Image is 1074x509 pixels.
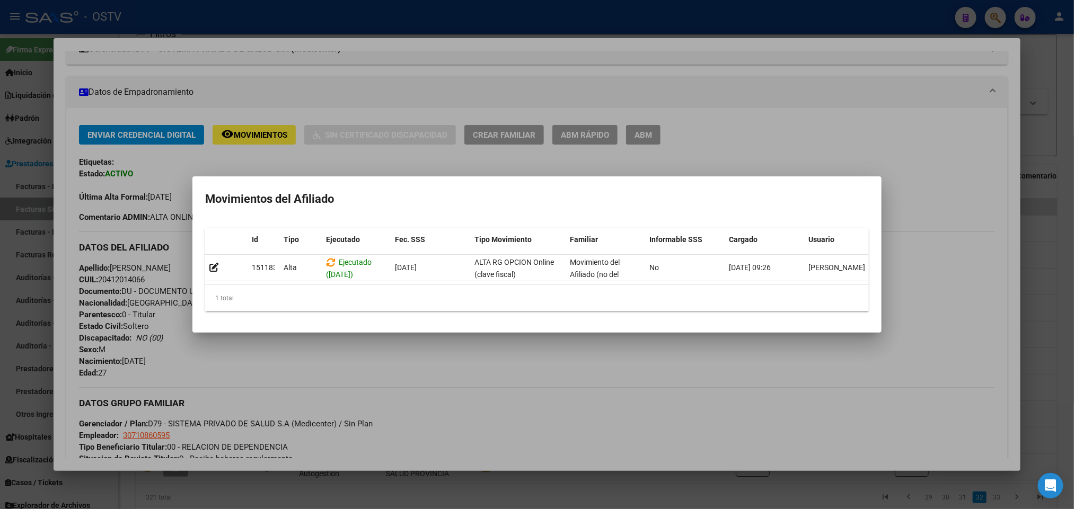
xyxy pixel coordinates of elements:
span: [PERSON_NAME] [808,263,865,272]
span: Id [252,235,258,244]
datatable-header-cell: Ejecutado [322,228,391,251]
span: Tipo Movimiento [474,235,532,244]
datatable-header-cell: Informable SSS [645,228,725,251]
datatable-header-cell: Fec. SSS [391,228,470,251]
div: Open Intercom Messenger [1038,473,1063,498]
span: Cargado [729,235,758,244]
h2: Movimientos del Afiliado [205,189,869,209]
span: 151183 [252,263,277,272]
span: Familiar [570,235,598,244]
span: Informable SSS [649,235,702,244]
span: [DATE] 09:26 [729,263,771,272]
span: Fec. SSS [395,235,425,244]
span: Usuario [808,235,834,244]
span: Ejecutado [326,235,360,244]
span: [DATE] [395,263,417,272]
datatable-header-cell: Usuario [804,228,884,251]
div: 1 total [205,285,869,311]
datatable-header-cell: Cargado [725,228,804,251]
datatable-header-cell: Familiar [566,228,645,251]
datatable-header-cell: Tipo [279,228,322,251]
span: Alta [284,263,297,272]
span: ALTA RG OPCION Online (clave fiscal) [474,258,554,279]
span: No [649,263,659,272]
span: Tipo [284,235,299,244]
datatable-header-cell: Tipo Movimiento [470,228,566,251]
span: Ejecutado ([DATE]) [326,258,372,279]
datatable-header-cell: Id [248,228,279,251]
span: Movimiento del Afiliado (no del grupo) [570,258,620,291]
